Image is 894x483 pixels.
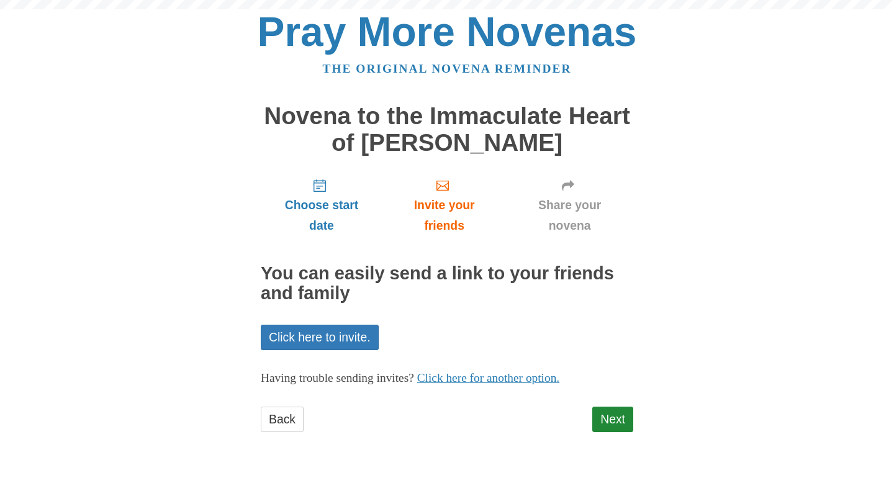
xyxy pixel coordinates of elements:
[506,168,633,242] a: Share your novena
[592,407,633,432] a: Next
[261,407,304,432] a: Back
[273,195,370,236] span: Choose start date
[395,195,494,236] span: Invite your friends
[323,62,572,75] a: The original novena reminder
[261,168,382,242] a: Choose start date
[518,195,621,236] span: Share your novena
[382,168,506,242] a: Invite your friends
[261,103,633,156] h1: Novena to the Immaculate Heart of [PERSON_NAME]
[261,371,414,384] span: Having trouble sending invites?
[261,325,379,350] a: Click here to invite.
[261,264,633,304] h2: You can easily send a link to your friends and family
[417,371,560,384] a: Click here for another option.
[258,9,637,55] a: Pray More Novenas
